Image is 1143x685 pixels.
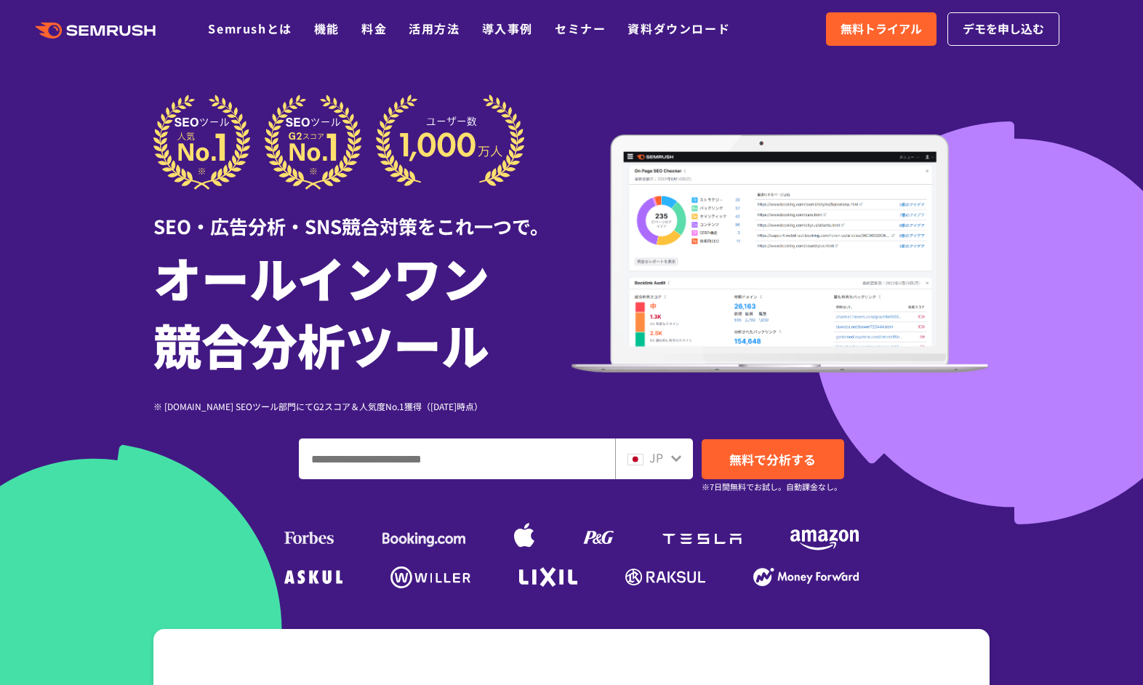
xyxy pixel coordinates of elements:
[300,439,614,478] input: ドメイン、キーワードまたはURLを入力してください
[649,449,663,466] span: JP
[729,450,816,468] span: 無料で分析する
[826,12,937,46] a: 無料トライアル
[702,439,844,479] a: 無料で分析する
[555,20,606,37] a: セミナー
[482,20,533,37] a: 導入事例
[153,244,571,377] h1: オールインワン 競合分析ツール
[963,20,1044,39] span: デモを申し込む
[153,399,571,413] div: ※ [DOMAIN_NAME] SEOツール部門にてG2スコア＆人気度No.1獲得（[DATE]時点）
[947,12,1059,46] a: デモを申し込む
[314,20,340,37] a: 機能
[409,20,460,37] a: 活用方法
[361,20,387,37] a: 料金
[841,20,922,39] span: 無料トライアル
[208,20,292,37] a: Semrushとは
[627,20,730,37] a: 資料ダウンロード
[702,480,842,494] small: ※7日間無料でお試し。自動課金なし。
[153,190,571,240] div: SEO・広告分析・SNS競合対策をこれ一つで。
